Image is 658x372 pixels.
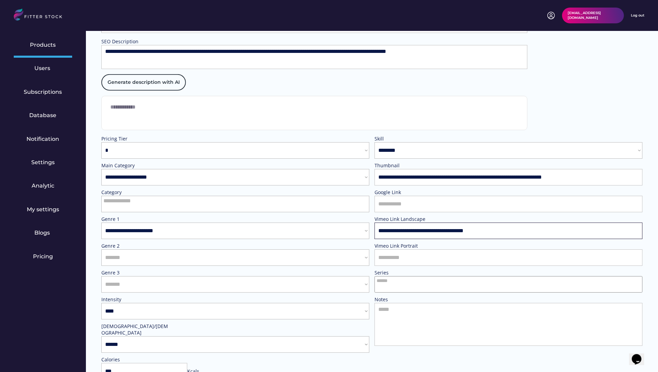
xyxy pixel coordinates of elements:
[101,74,186,91] button: Generate description with AI
[631,13,644,18] div: Log out
[101,216,170,223] div: Genre 1
[24,88,62,96] div: Subscriptions
[629,345,651,365] iframe: chat widget
[34,65,52,72] div: Users
[101,269,170,276] div: Genre 3
[375,243,443,249] div: Vimeo Link Portrait
[101,162,170,169] div: Main Category
[568,11,618,20] div: [EMAIL_ADDRESS][DOMAIN_NAME]
[32,182,54,190] div: Analytic
[27,206,59,213] div: My settings
[34,229,52,237] div: Blogs
[101,243,170,249] div: Genre 2
[375,216,643,223] div: Vimeo Link Landscape
[547,11,555,20] img: profile-circle.svg
[101,356,170,363] div: Calories
[375,162,443,169] div: Thumbnail
[30,41,56,49] div: Products
[375,269,443,276] div: Series
[101,38,170,45] div: SEO Description
[30,112,57,119] div: Database
[101,323,170,336] div: [DEMOGRAPHIC_DATA]/[DEMOGRAPHIC_DATA]
[101,296,170,303] div: Intensity
[33,253,53,260] div: Pricing
[375,189,443,196] div: Google Link
[31,159,55,166] div: Settings
[14,9,68,23] img: LOGO.svg
[375,135,443,142] div: Skill
[375,296,443,303] div: Notes
[101,135,170,142] div: Pricing Tier
[101,189,170,196] div: Category
[27,135,59,143] div: Notification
